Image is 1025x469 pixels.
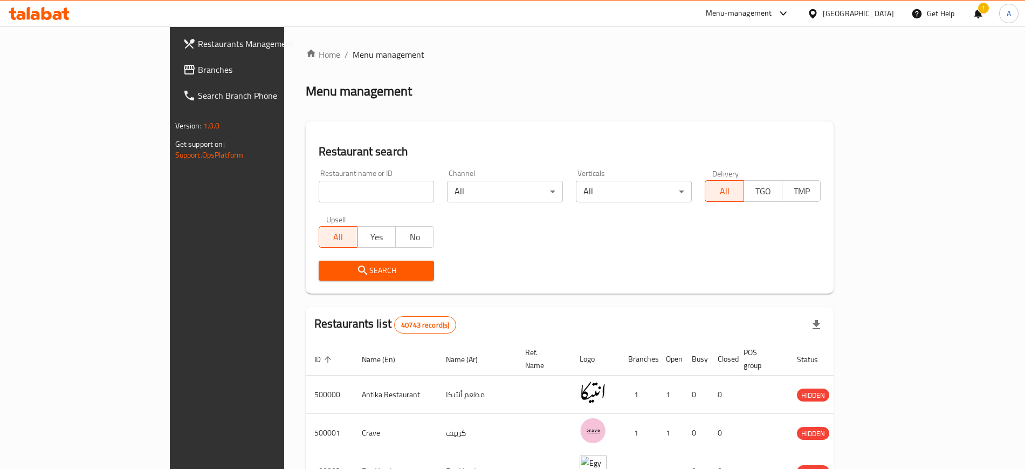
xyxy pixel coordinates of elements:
span: POS group [744,346,775,372]
div: Total records count [394,316,456,334]
th: Logo [571,343,620,376]
td: Antika Restaurant [353,376,437,414]
th: Open [657,343,683,376]
img: Antika Restaurant [580,379,607,406]
button: TGO [744,180,782,202]
button: All [705,180,744,202]
td: كرييف [437,414,517,452]
button: TMP [782,180,821,202]
button: All [319,226,357,248]
span: HIDDEN [797,389,829,402]
td: 0 [709,414,735,452]
a: Support.OpsPlatform [175,148,244,162]
span: Name (En) [362,353,409,366]
label: Delivery [712,169,739,177]
img: Crave [580,417,607,444]
span: Branches [198,63,332,76]
h2: Restaurants list [314,316,457,334]
th: Closed [709,343,735,376]
div: HIDDEN [797,427,829,440]
div: All [447,181,563,202]
span: ID [314,353,335,366]
th: Branches [620,343,657,376]
li: / [345,48,348,61]
td: 0 [683,414,709,452]
span: Get support on: [175,137,225,151]
div: [GEOGRAPHIC_DATA] [823,8,894,19]
span: A [1007,8,1011,19]
span: TGO [748,183,778,199]
span: All [710,183,739,199]
div: All [576,181,692,202]
input: Search for restaurant name or ID.. [319,181,435,202]
button: Yes [357,226,396,248]
div: Export file [803,312,829,338]
td: مطعم أنتيكا [437,376,517,414]
nav: breadcrumb [306,48,834,61]
td: 1 [620,414,657,452]
span: No [400,229,430,245]
span: Status [797,353,832,366]
span: Version: [175,119,202,133]
span: Restaurants Management [198,37,332,50]
span: Ref. Name [525,346,558,372]
th: Busy [683,343,709,376]
span: 1.0.0 [203,119,220,133]
span: 40743 record(s) [395,320,456,330]
td: Crave [353,414,437,452]
span: Menu management [353,48,424,61]
a: Restaurants Management [174,31,341,57]
div: HIDDEN [797,389,829,402]
label: Upsell [326,215,346,223]
button: Search [319,261,435,281]
a: Branches [174,57,341,83]
h2: Restaurant search [319,144,821,160]
span: TMP [787,183,816,199]
td: 1 [620,376,657,414]
span: Name (Ar) [446,353,492,366]
span: HIDDEN [797,427,829,440]
span: Search [327,264,426,277]
td: 1 [657,376,683,414]
span: Search Branch Phone [198,89,332,102]
span: All [324,229,353,245]
td: 0 [683,376,709,414]
div: Menu-management [706,7,772,20]
a: Search Branch Phone [174,83,341,108]
td: 0 [709,376,735,414]
h2: Menu management [306,83,412,100]
span: Yes [362,229,391,245]
td: 1 [657,414,683,452]
button: No [395,226,434,248]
